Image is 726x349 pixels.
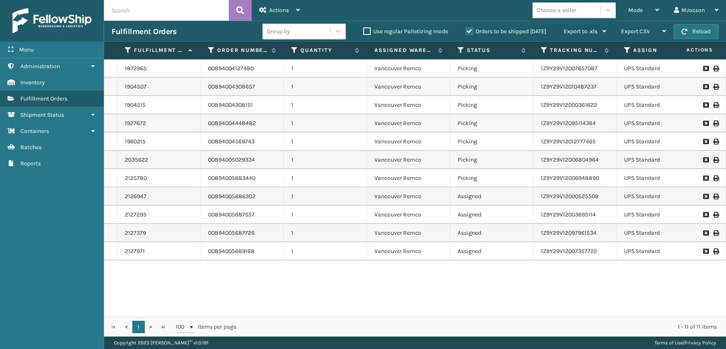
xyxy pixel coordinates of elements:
a: 1872965 [125,64,147,73]
td: Picking [450,133,533,151]
label: Assigned Warehouse [374,47,434,54]
span: Actions [269,7,289,14]
a: 1Z9Y29V12000525508 [541,193,599,200]
td: 1 [284,224,367,242]
span: Batches [20,144,42,151]
i: Print Label [713,139,718,145]
div: | [654,337,716,349]
i: Print Label [713,175,718,181]
td: Picking [450,59,533,78]
td: Picking [450,169,533,187]
span: Export to .xls [564,28,597,35]
a: 1Z9Y29V12010487237 [541,83,597,90]
td: 1 [284,59,367,78]
td: Vancouver Remco [367,78,450,96]
a: 1960215 [125,138,146,146]
label: Fulfillment Order Id [134,47,184,54]
td: Vancouver Remco [367,133,450,151]
a: 2125780 [125,174,147,182]
a: 2035622 [125,156,148,164]
a: 1904507 [125,83,146,91]
td: 00894005683440 [201,169,284,187]
td: 1 [284,133,367,151]
td: Vancouver Remco [367,151,450,169]
td: 1 [284,206,367,224]
td: Picking [450,151,533,169]
td: 1 [284,114,367,133]
i: Request to Be Cancelled [703,230,708,236]
a: 2127379 [125,229,146,237]
a: 1Z9Y29V12003695114 [541,211,596,218]
a: 1904515 [125,101,146,109]
span: Menu [19,46,34,53]
span: Export CSV [621,28,650,35]
a: 1927672 [125,119,146,128]
a: 1Z9Y29V12095114364 [541,120,596,127]
td: Vancouver Remco [367,114,450,133]
span: Reports [20,160,41,167]
i: Print Label [713,248,718,254]
td: 1 [284,151,367,169]
label: Assigned Carrier Service [633,47,684,54]
td: Picking [450,96,533,114]
span: Administration [20,63,60,70]
td: 00894004308657 [201,78,284,96]
button: Reload [674,24,719,39]
td: Vancouver Remco [367,206,450,224]
td: 00894005029334 [201,151,284,169]
div: Group by [267,27,290,36]
a: Terms of Use [654,340,683,346]
td: 00894005687557 [201,206,284,224]
td: 00894005687726 [201,224,284,242]
span: 100 [176,323,188,331]
span: Shipment Status [20,111,64,118]
span: Mode [628,7,643,14]
i: Request to Be Cancelled [703,212,708,218]
td: Vancouver Remco [367,59,450,78]
div: Choose a seller [537,6,576,15]
td: UPS Standard [617,151,700,169]
i: Request to Be Cancelled [703,102,708,108]
td: 00894004308151 [201,96,284,114]
td: UPS Standard [617,96,700,114]
i: Print Label [713,194,718,199]
td: 00894005686302 [201,187,284,206]
td: UPS Standard [617,59,700,78]
td: 1 [284,78,367,96]
td: Vancouver Remco [367,96,450,114]
i: Print Label [713,120,718,126]
td: 00894004448482 [201,114,284,133]
a: 2127971 [125,247,145,256]
td: 00894004127480 [201,59,284,78]
label: Quantity [300,47,351,54]
a: 2126947 [125,192,146,201]
i: Print Label [713,102,718,108]
a: 2127295 [125,211,146,219]
i: Request to Be Cancelled [703,66,708,71]
span: items per page [176,321,236,333]
i: Request to Be Cancelled [703,194,708,199]
a: 1Z9Y29V12006948890 [541,174,599,182]
span: Actions [660,43,718,57]
p: Copyright 2023 [PERSON_NAME]™ v 1.0.191 [114,337,208,349]
i: Print Label [713,66,718,71]
td: Assigned [450,224,533,242]
a: 1Z9Y29V12006804964 [541,156,599,163]
td: Assigned [450,242,533,261]
td: UPS Standard [617,187,700,206]
td: UPS Standard [617,133,700,151]
h3: Fulfillment Orders [112,27,176,37]
td: UPS Standard [617,169,700,187]
a: 1Z9Y29V12012777465 [541,138,596,145]
td: Vancouver Remco [367,224,450,242]
td: Picking [450,114,533,133]
td: UPS Standard [617,242,700,261]
td: 1 [284,169,367,187]
i: Request to Be Cancelled [703,120,708,126]
a: 1 [132,321,145,333]
i: Request to Be Cancelled [703,84,708,90]
a: 1Z9Y29V12097961534 [541,229,597,236]
span: Inventory [20,79,45,86]
label: Use regular Palletizing mode [363,28,448,35]
i: Request to Be Cancelled [703,175,708,181]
